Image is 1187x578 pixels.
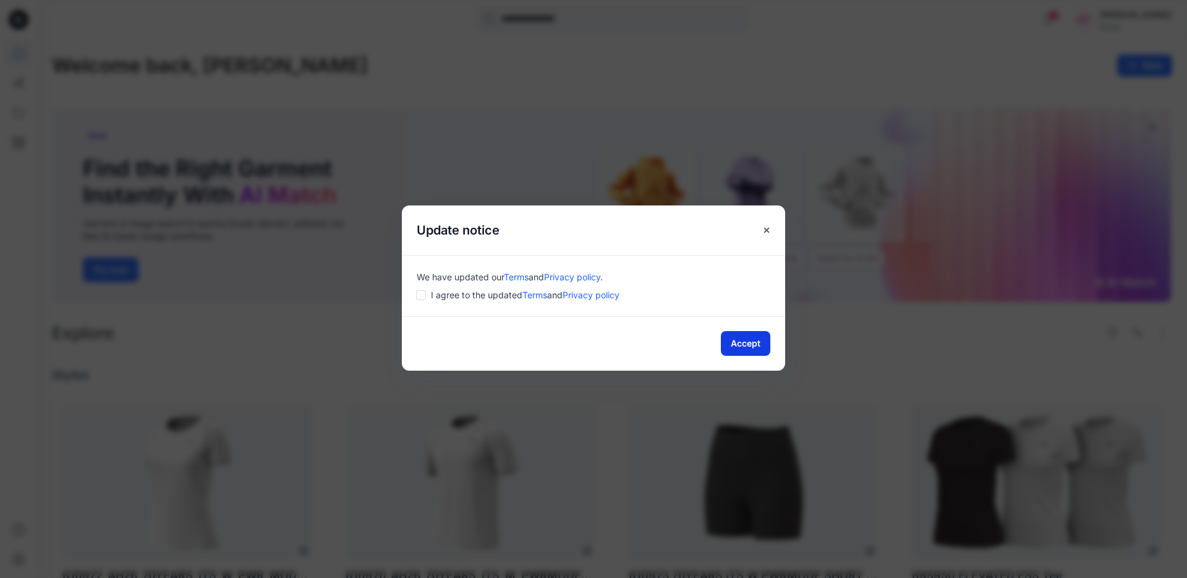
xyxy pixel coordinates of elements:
[417,270,770,283] div: We have updated our .
[402,205,514,255] h5: Update notice
[547,290,563,300] span: and
[755,219,778,241] button: Close
[522,290,547,300] a: Terms
[544,272,600,282] a: Privacy policy
[563,290,619,300] a: Privacy policy
[431,288,619,301] span: I agree to the updated
[504,272,529,282] a: Terms
[529,272,544,282] span: and
[721,331,770,356] button: Accept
